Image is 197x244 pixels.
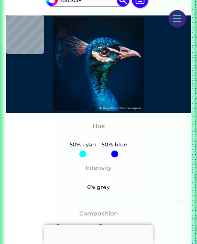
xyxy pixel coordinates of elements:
h5: 50% cyan [67,140,99,149]
h4: Composition [79,209,118,219]
h3: Vibrant [84,174,114,182]
h3: Cyan-Blue [79,132,118,141]
iframe: Advertisement [44,225,153,242]
img: img_pavlin.jpg [8,17,189,111]
h4: Intensity [85,163,112,173]
h5: Percents [80,221,144,232]
h4: Hue [93,121,105,131]
h5: 50% blue [99,140,130,149]
h5: System [53,221,80,232]
h5: 0% grey [87,183,110,192]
